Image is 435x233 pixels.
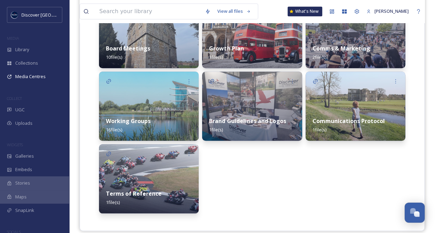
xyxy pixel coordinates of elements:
[214,4,254,18] a: View all files
[209,54,223,60] span: 1 file(s)
[363,4,412,18] a: [PERSON_NAME]
[99,72,199,141] img: 5e704d69-6593-43ce-b5d6-cc1eb7eb219d.jpg
[374,8,409,14] span: [PERSON_NAME]
[15,46,29,53] span: Library
[106,45,150,52] strong: Board Meetings
[106,190,162,197] strong: Terms of Reference
[7,36,19,41] span: MEDIA
[15,153,34,159] span: Galleries
[106,54,122,60] span: 10 file(s)
[106,127,122,133] span: 16 file(s)
[288,7,322,16] a: What's New
[209,117,286,125] strong: Brand Guidelines and Logos
[15,120,33,127] span: Uploads
[15,166,32,173] span: Embeds
[312,45,370,52] strong: Comms & Marketing
[21,11,84,18] span: Discover [GEOGRAPHIC_DATA]
[202,72,302,141] img: 71c7b32b-ac08-45bd-82d9-046af5700af1.jpg
[405,203,425,223] button: Open Chat
[306,72,405,141] img: 0c84a837-7e82-45db-8c4d-a7cc46ec2f26.jpg
[312,117,385,125] strong: Communications Protocol
[209,127,223,133] span: 1 file(s)
[7,96,22,101] span: COLLECT
[99,144,199,213] img: d9b36da6-a600-4734-a8c2-d1cb49eadf6f.jpg
[15,207,34,214] span: SnapLink
[209,45,244,52] strong: Growth Plan
[106,117,151,125] strong: Working Groups
[312,54,326,60] span: 2 file(s)
[15,73,46,80] span: Media Centres
[312,127,326,133] span: 1 file(s)
[7,142,23,147] span: WIDGETS
[15,106,25,113] span: UGC
[96,4,201,19] input: Search your library
[15,194,27,200] span: Maps
[106,199,120,205] span: 1 file(s)
[11,11,18,18] img: Untitled%20design%20%282%29.png
[15,60,38,66] span: Collections
[15,180,30,186] span: Stories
